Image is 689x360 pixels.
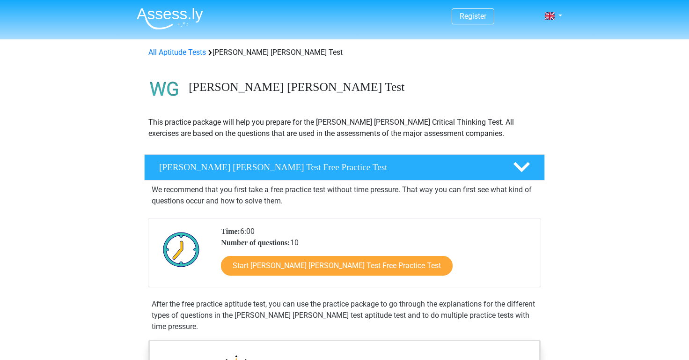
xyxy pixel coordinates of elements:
[159,162,498,172] h4: [PERSON_NAME] [PERSON_NAME] Test Free Practice Test
[221,256,453,276] a: Start [PERSON_NAME] [PERSON_NAME] Test Free Practice Test
[460,12,486,21] a: Register
[145,69,184,109] img: watson glaser test
[214,226,540,287] div: 6:00 10
[140,154,549,180] a: [PERSON_NAME] [PERSON_NAME] Test Free Practice Test
[148,117,541,139] p: This practice package will help you prepare for the [PERSON_NAME] [PERSON_NAME] Critical Thinking...
[148,48,206,57] a: All Aptitude Tests
[137,7,203,30] img: Assessly
[145,47,544,58] div: [PERSON_NAME] [PERSON_NAME] Test
[221,227,240,235] b: Time:
[152,184,537,207] p: We recommend that you first take a free practice test without time pressure. That way you can fir...
[221,239,290,247] b: Number of questions:
[189,80,537,95] h3: [PERSON_NAME] [PERSON_NAME] Test
[148,299,541,332] div: After the free practice aptitude test, you can use the practice package to go through the explana...
[158,226,205,273] img: Clock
